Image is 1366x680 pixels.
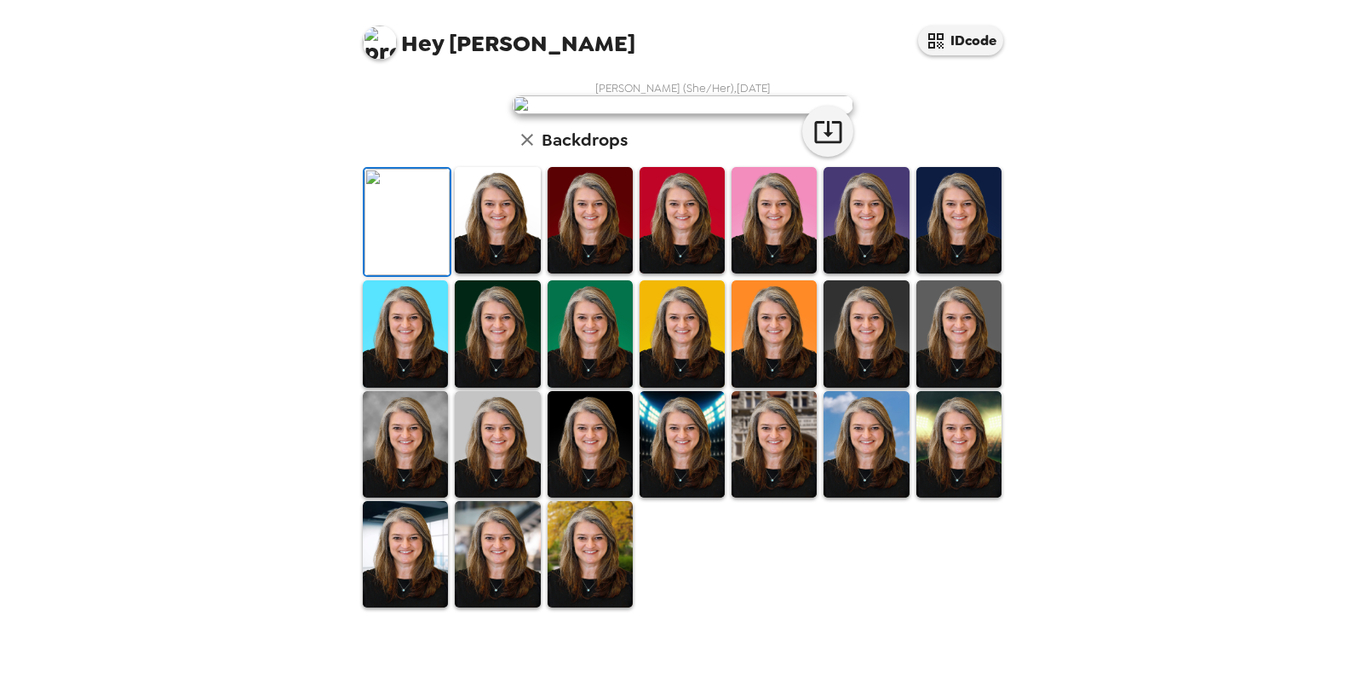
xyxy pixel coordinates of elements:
[363,26,397,60] img: profile pic
[363,17,635,55] span: [PERSON_NAME]
[595,81,771,95] span: [PERSON_NAME] (She/Her) , [DATE]
[364,169,450,275] img: Original
[513,95,853,114] img: user
[401,28,444,59] span: Hey
[918,26,1003,55] button: IDcode
[542,126,628,153] h6: Backdrops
